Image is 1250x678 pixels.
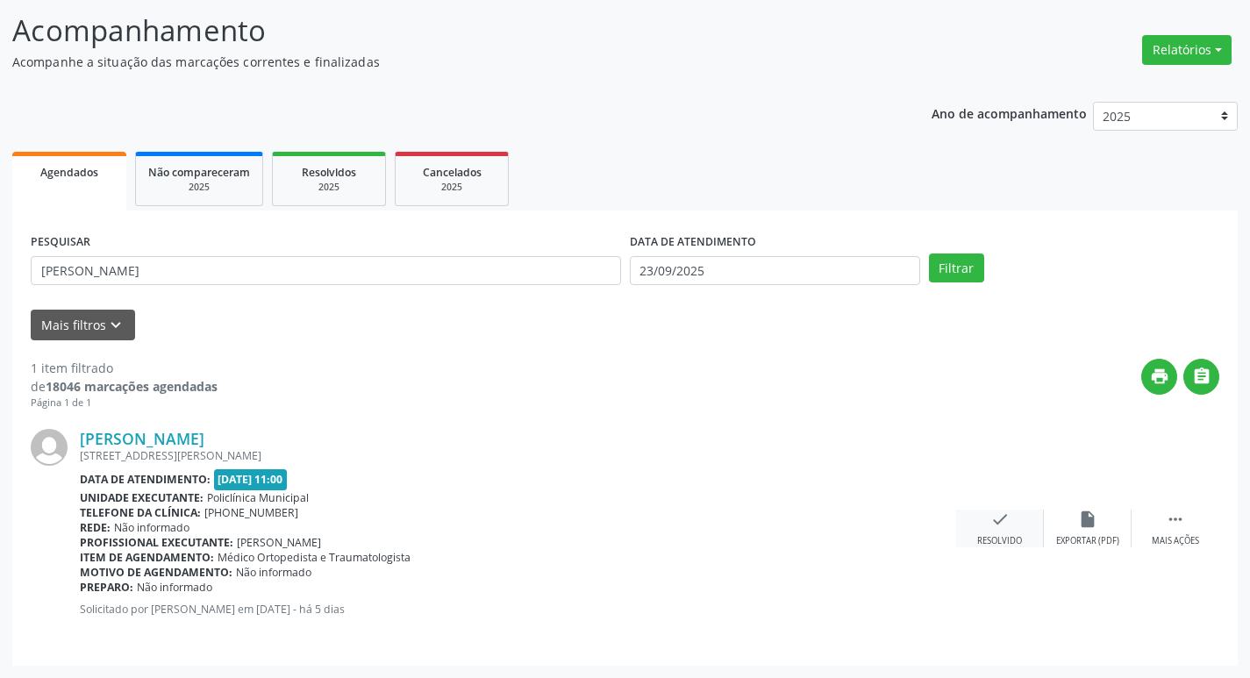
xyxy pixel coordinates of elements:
[80,520,111,535] b: Rede:
[214,469,288,489] span: [DATE] 11:00
[31,359,218,377] div: 1 item filtrado
[80,550,214,565] b: Item de agendamento:
[46,378,218,395] strong: 18046 marcações agendadas
[80,472,211,487] b: Data de atendimento:
[207,490,309,505] span: Policlínica Municipal
[12,9,870,53] p: Acompanhamento
[1078,510,1097,529] i: insert_drive_file
[12,53,870,71] p: Acompanhe a situação das marcações correntes e finalizadas
[204,505,298,520] span: [PHONE_NUMBER]
[990,510,1010,529] i: check
[106,316,125,335] i: keyboard_arrow_down
[31,229,90,256] label: PESQUISAR
[302,165,356,180] span: Resolvidos
[80,602,956,617] p: Solicitado por [PERSON_NAME] em [DATE] - há 5 dias
[1166,510,1185,529] i: 
[80,505,201,520] b: Telefone da clínica:
[423,165,482,180] span: Cancelados
[148,165,250,180] span: Não compareceram
[977,535,1022,547] div: Resolvido
[929,253,984,283] button: Filtrar
[80,448,956,463] div: [STREET_ADDRESS][PERSON_NAME]
[137,580,212,595] span: Não informado
[1141,359,1177,395] button: print
[80,429,204,448] a: [PERSON_NAME]
[932,102,1087,124] p: Ano de acompanhamento
[236,565,311,580] span: Não informado
[31,396,218,410] div: Página 1 de 1
[237,535,321,550] span: [PERSON_NAME]
[80,580,133,595] b: Preparo:
[1056,535,1119,547] div: Exportar (PDF)
[31,429,68,466] img: img
[630,256,920,286] input: Selecione um intervalo
[630,229,756,256] label: DATA DE ATENDIMENTO
[31,377,218,396] div: de
[408,181,496,194] div: 2025
[1150,367,1169,386] i: print
[114,520,189,535] span: Não informado
[80,535,233,550] b: Profissional executante:
[31,256,621,286] input: Nome, CNS
[1192,367,1211,386] i: 
[1183,359,1219,395] button: 
[31,310,135,340] button: Mais filtroskeyboard_arrow_down
[40,165,98,180] span: Agendados
[218,550,411,565] span: Médico Ortopedista e Traumatologista
[80,565,232,580] b: Motivo de agendamento:
[148,181,250,194] div: 2025
[1152,535,1199,547] div: Mais ações
[80,490,204,505] b: Unidade executante:
[285,181,373,194] div: 2025
[1142,35,1232,65] button: Relatórios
